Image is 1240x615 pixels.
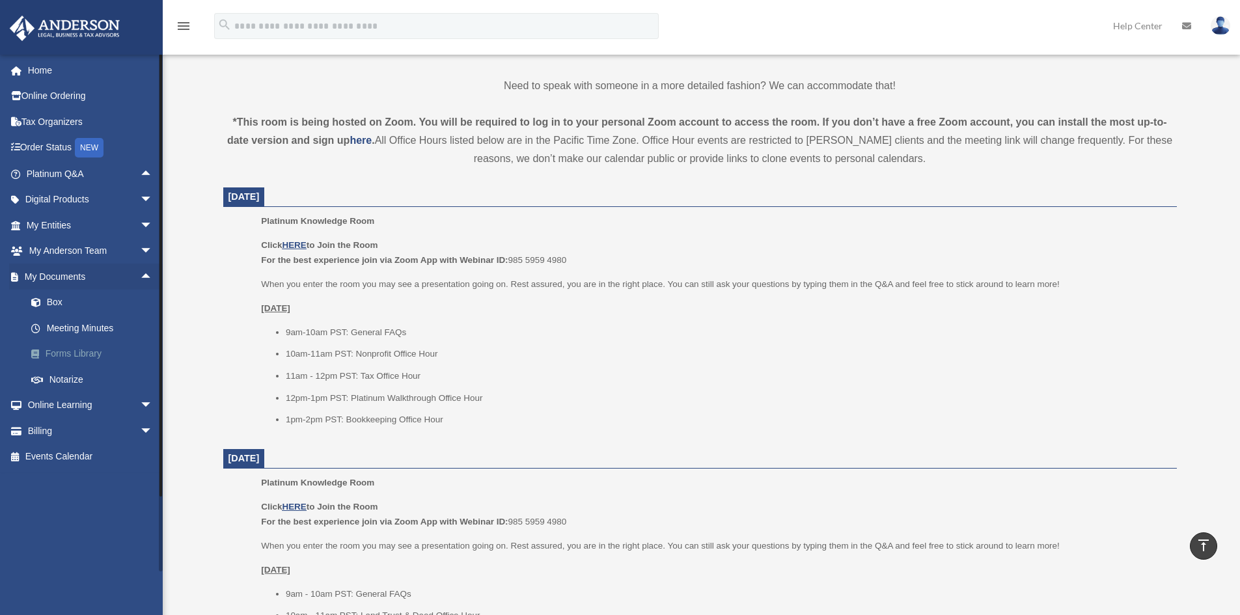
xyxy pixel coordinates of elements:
[261,216,374,226] span: Platinum Knowledge Room
[286,412,1168,428] li: 1pm-2pm PST: Bookkeeping Office Hour
[18,315,172,341] a: Meeting Minutes
[9,264,172,290] a: My Documentsarrow_drop_up
[9,444,172,470] a: Events Calendar
[18,366,172,392] a: Notarize
[75,138,103,157] div: NEW
[9,238,172,264] a: My Anderson Teamarrow_drop_down
[9,418,172,444] a: Billingarrow_drop_down
[261,478,374,487] span: Platinum Knowledge Room
[286,346,1168,362] li: 10am-11am PST: Nonprofit Office Hour
[1211,16,1230,35] img: User Pic
[282,240,306,250] a: HERE
[140,238,166,265] span: arrow_drop_down
[286,368,1168,384] li: 11am - 12pm PST: Tax Office Hour
[9,135,172,161] a: Order StatusNEW
[140,187,166,213] span: arrow_drop_down
[261,303,290,313] u: [DATE]
[261,517,508,526] b: For the best experience join via Zoom App with Webinar ID:
[261,565,290,575] u: [DATE]
[140,212,166,239] span: arrow_drop_down
[9,392,172,418] a: Online Learningarrow_drop_down
[9,161,172,187] a: Platinum Q&Aarrow_drop_up
[6,16,124,41] img: Anderson Advisors Platinum Portal
[140,161,166,187] span: arrow_drop_up
[9,212,172,238] a: My Entitiesarrow_drop_down
[227,116,1167,146] strong: *This room is being hosted on Zoom. You will be required to log in to your personal Zoom account ...
[282,502,306,512] a: HERE
[1190,532,1217,560] a: vertical_align_top
[286,390,1168,406] li: 12pm-1pm PST: Platinum Walkthrough Office Hour
[9,83,172,109] a: Online Ordering
[1196,538,1211,553] i: vertical_align_top
[261,255,508,265] b: For the best experience join via Zoom App with Webinar ID:
[18,341,172,367] a: Forms Library
[9,57,172,83] a: Home
[261,277,1167,292] p: When you enter the room you may see a presentation going on. Rest assured, you are in the right p...
[223,113,1177,168] div: All Office Hours listed below are in the Pacific Time Zone. Office Hour events are restricted to ...
[372,135,374,146] strong: .
[261,538,1167,554] p: When you enter the room you may see a presentation going on. Rest assured, you are in the right p...
[223,77,1177,95] p: Need to speak with someone in a more detailed fashion? We can accommodate that!
[176,23,191,34] a: menu
[261,502,378,512] b: Click to Join the Room
[286,325,1168,340] li: 9am-10am PST: General FAQs
[261,499,1167,530] p: 985 5959 4980
[350,135,372,146] a: here
[261,240,378,250] b: Click to Join the Room
[140,418,166,444] span: arrow_drop_down
[18,290,172,316] a: Box
[228,191,260,202] span: [DATE]
[140,264,166,290] span: arrow_drop_up
[9,109,172,135] a: Tax Organizers
[9,187,172,213] a: Digital Productsarrow_drop_down
[286,586,1168,602] li: 9am - 10am PST: General FAQs
[217,18,232,32] i: search
[140,392,166,419] span: arrow_drop_down
[261,238,1167,268] p: 985 5959 4980
[176,18,191,34] i: menu
[228,453,260,463] span: [DATE]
